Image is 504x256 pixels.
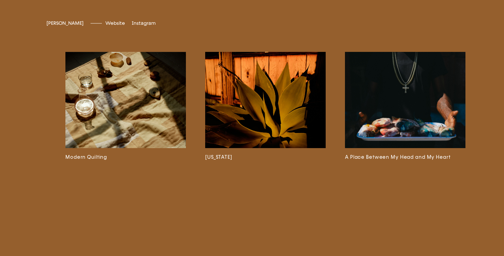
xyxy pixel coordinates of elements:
[132,20,156,26] a: Instagrammatt_russell
[132,20,156,26] span: Instagram
[46,20,84,26] span: [PERSON_NAME]
[105,20,125,26] a: Website[DOMAIN_NAME]
[205,154,326,161] h3: [US_STATE]
[345,52,465,215] a: A Place Between My Head and My Heart
[65,52,186,215] a: Modern Quilting
[65,154,186,161] h3: Modern Quilting
[345,154,465,161] h3: A Place Between My Head and My Heart
[105,20,125,26] span: Website
[205,52,326,215] a: [US_STATE]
